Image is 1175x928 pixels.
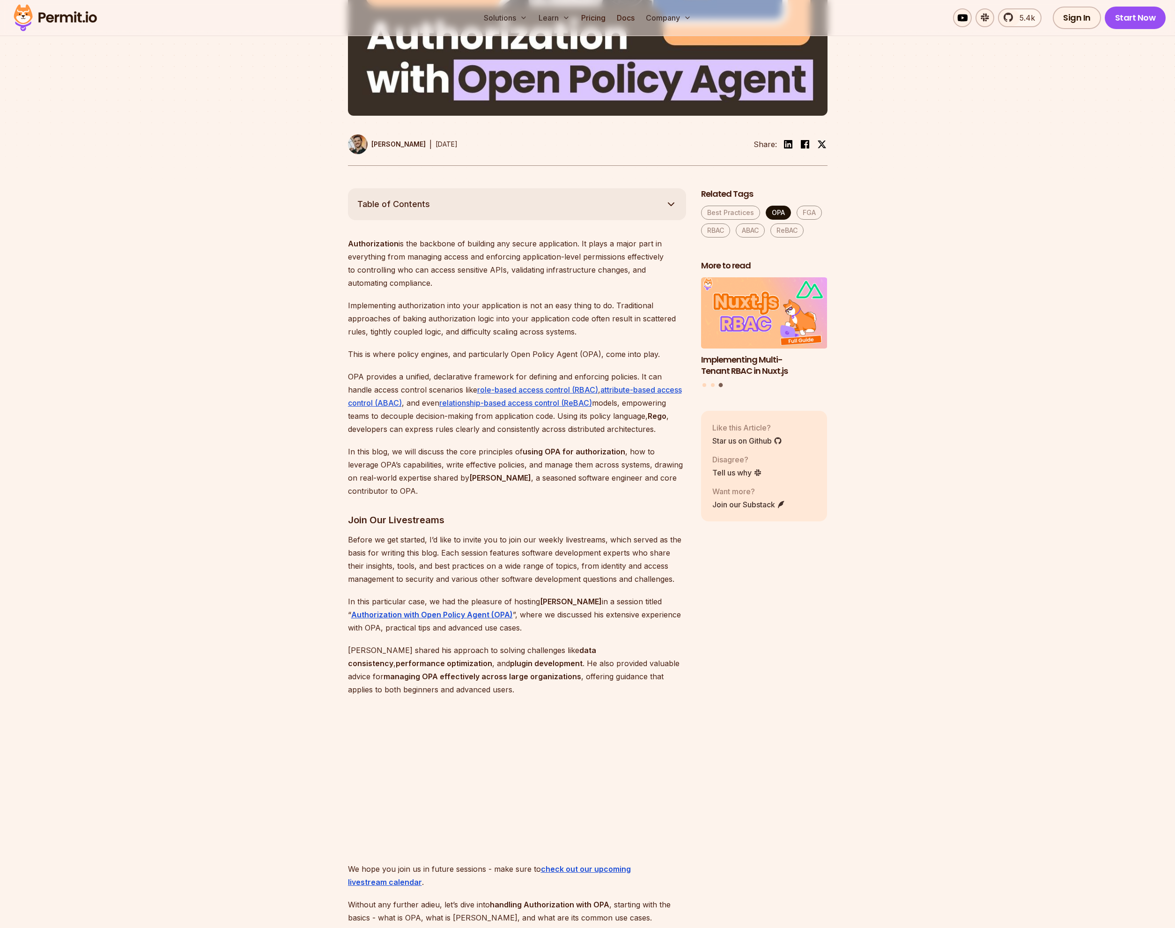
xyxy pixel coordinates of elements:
[348,862,686,889] p: We hope you join us in future sessions - make sure to .
[701,277,828,377] li: 3 of 3
[351,610,513,619] a: Authorization with Open Policy Agent (OPA)
[712,467,762,478] a: Tell us why
[477,385,598,394] a: role-based access control (RBAC)
[348,348,686,361] p: This is where policy engines, and particularly Open Policy Agent (OPA), come into play.
[799,139,811,150] img: facebook
[371,140,426,149] p: [PERSON_NAME]
[648,411,666,421] strong: Rego
[357,198,430,211] span: Table of Contents
[701,354,828,378] h3: Implementing Multi-Tenant RBAC in Nuxt.js
[348,237,686,290] p: is the backbone of building any secure application. It plays a major part in everything from mana...
[701,223,730,238] a: RBAC
[701,277,828,349] img: Implementing Multi-Tenant RBAC in Nuxt.js
[766,206,791,220] a: OPA
[510,659,583,668] strong: plugin development
[480,8,531,27] button: Solutions
[736,223,765,238] a: ABAC
[348,705,610,853] iframe: https://www.youtube.com/embed/1Ts2LdtzsGk?si=_h9mwSnYpPQFvmts
[348,188,686,220] button: Table of Contents
[436,140,458,148] time: [DATE]
[429,139,432,150] div: |
[701,277,828,388] div: Posts
[396,659,492,668] strong: performance optimization
[711,383,715,387] button: Go to slide 2
[712,486,785,497] p: Want more?
[384,672,581,681] strong: managing OPA effectively across large organizations
[712,435,782,446] a: Star us on Github
[797,206,822,220] a: FGA
[348,898,686,924] p: Without any further adieu, let’s dive into , starting with the basics - what is OPA, what is [PER...
[348,370,686,436] p: OPA provides a unified, declarative framework for defining and enforcing policies. It can handle ...
[701,260,828,272] h2: More to read
[701,188,828,200] h2: Related Tags
[9,2,101,34] img: Permit logo
[1053,7,1101,29] a: Sign In
[490,900,609,909] strong: handling Authorization with OPA
[348,595,686,634] p: In this particular case, we had the pleasure of hosting in a session titled “ ”, where we discuss...
[348,134,426,154] a: [PERSON_NAME]
[540,597,602,606] strong: [PERSON_NAME]
[817,140,827,149] img: twitter
[701,206,760,220] a: Best Practices
[754,139,777,150] li: Share:
[348,644,686,696] p: [PERSON_NAME] shared his approach to solving challenges like , , and . He also provided valuable ...
[712,454,762,465] p: Disagree?
[613,8,638,27] a: Docs
[998,8,1042,27] a: 5.4k
[712,499,785,510] a: Join our Substack
[535,8,574,27] button: Learn
[577,8,609,27] a: Pricing
[348,512,686,527] h3: Join Our Livestreams
[348,134,368,154] img: Daniel Bass
[523,447,625,456] strong: using OPA for authorization
[1105,7,1166,29] a: Start Now
[348,445,686,497] p: In this blog, we will discuss the core principles of , how to leverage OPA’s capabilities, write ...
[719,383,723,387] button: Go to slide 3
[712,422,782,433] p: Like this Article?
[783,139,794,150] img: linkedin
[770,223,804,238] a: ReBAC
[469,473,531,483] strong: [PERSON_NAME]
[348,239,399,248] strong: Authorization
[348,299,686,338] p: Implementing authorization into your application is not an easy thing to do. Traditional approach...
[701,277,828,377] a: Implementing Multi-Tenant RBAC in Nuxt.jsImplementing Multi-Tenant RBAC in Nuxt.js
[642,8,695,27] button: Company
[439,398,592,408] a: relationship-based access control (ReBAC)
[348,533,686,586] p: Before we get started, I’d like to invite you to join our weekly livestreams, which served as the...
[1014,12,1035,23] span: 5.4k
[702,383,706,387] button: Go to slide 1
